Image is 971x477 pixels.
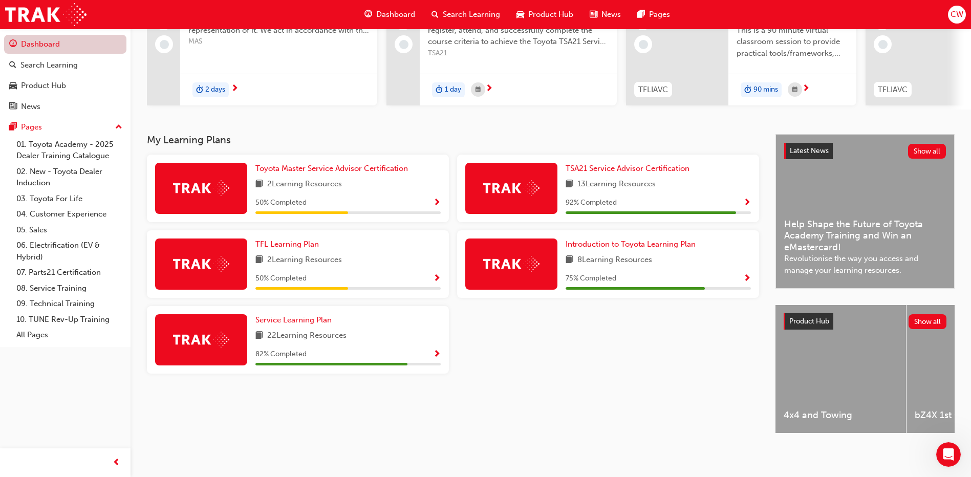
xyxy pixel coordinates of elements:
[12,237,126,265] a: 06. Electrification (EV & Hybrid)
[566,178,573,191] span: book-icon
[581,4,629,25] a: news-iconNews
[649,9,670,20] span: Pages
[9,123,17,132] span: pages-icon
[433,197,441,209] button: Show Progress
[4,97,126,116] a: News
[147,134,759,146] h3: My Learning Plans
[21,101,40,113] div: News
[4,56,126,75] a: Search Learning
[12,206,126,222] a: 04. Customer Experience
[173,180,229,196] img: Trak
[173,256,229,272] img: Trak
[12,222,126,238] a: 05. Sales
[4,33,126,118] button: DashboardSearch LearningProduct HubNews
[364,8,372,21] span: guage-icon
[936,442,961,467] iframe: Intercom live chat
[9,40,17,49] span: guage-icon
[792,83,797,96] span: calendar-icon
[428,13,609,48] span: As a Toyota Service Advisor you are required to register, attend, and successfully complete the c...
[744,83,751,97] span: duration-icon
[601,9,621,20] span: News
[566,164,689,173] span: TSA21 Service Advisor Certification
[566,273,616,285] span: 75 % Completed
[784,313,946,330] a: Product HubShow all
[12,265,126,280] a: 07. Parts21 Certification
[951,9,963,20] span: CW
[638,84,668,96] span: TFLIAVC
[789,317,829,326] span: Product Hub
[267,330,347,342] span: 22 Learning Resources
[566,197,617,209] span: 92 % Completed
[4,76,126,95] a: Product Hub
[528,9,573,20] span: Product Hub
[790,146,829,155] span: Latest News
[12,137,126,164] a: 01. Toyota Academy - 2025 Dealer Training Catalogue
[436,83,443,97] span: duration-icon
[12,191,126,207] a: 03. Toyota For Life
[590,8,597,21] span: news-icon
[433,272,441,285] button: Show Progress
[483,256,540,272] img: Trak
[356,4,423,25] a: guage-iconDashboard
[629,4,678,25] a: pages-iconPages
[12,280,126,296] a: 08. Service Training
[637,8,645,21] span: pages-icon
[784,253,946,276] span: Revolutionise the way you access and manage your learning resources.
[802,84,810,94] span: next-icon
[577,178,656,191] span: 13 Learning Resources
[267,254,342,267] span: 2 Learning Resources
[948,6,966,24] button: CW
[9,81,17,91] span: car-icon
[743,199,751,208] span: Show Progress
[476,83,481,96] span: calendar-icon
[428,48,609,59] span: TSA21
[743,274,751,284] span: Show Progress
[431,8,439,21] span: search-icon
[255,330,263,342] span: book-icon
[577,254,652,267] span: 8 Learning Resources
[115,121,122,134] span: up-icon
[485,84,493,94] span: next-icon
[878,84,908,96] span: TFLIAVC
[267,178,342,191] span: 2 Learning Resources
[12,312,126,328] a: 10. TUNE Rev-Up Training
[255,164,408,173] span: Toyota Master Service Advisor Certification
[566,238,700,250] a: Introduction to Toyota Learning Plan
[433,199,441,208] span: Show Progress
[20,59,78,71] div: Search Learning
[255,197,307,209] span: 50 % Completed
[4,35,126,54] a: Dashboard
[483,180,540,196] img: Trak
[566,240,696,249] span: Introduction to Toyota Learning Plan
[399,40,408,49] span: learningRecordVerb_NONE-icon
[5,3,87,26] img: Trak
[423,4,508,25] a: search-iconSearch Learning
[775,305,906,433] a: 4x4 and Towing
[743,197,751,209] button: Show Progress
[566,254,573,267] span: book-icon
[445,84,461,96] span: 1 day
[784,143,946,159] a: Latest NewsShow all
[508,4,581,25] a: car-iconProduct Hub
[255,315,332,324] span: Service Learning Plan
[21,80,66,92] div: Product Hub
[12,296,126,312] a: 09. Technical Training
[433,350,441,359] span: Show Progress
[255,163,412,175] a: Toyota Master Service Advisor Certification
[908,144,946,159] button: Show all
[753,84,778,96] span: 90 mins
[12,327,126,343] a: All Pages
[255,238,323,250] a: TFL Learning Plan
[196,83,203,97] span: duration-icon
[205,84,225,96] span: 2 days
[433,348,441,361] button: Show Progress
[9,61,16,70] span: search-icon
[878,40,888,49] span: learningRecordVerb_NONE-icon
[433,274,441,284] span: Show Progress
[566,163,694,175] a: TSA21 Service Advisor Certification
[639,40,648,49] span: learningRecordVerb_NONE-icon
[376,9,415,20] span: Dashboard
[4,118,126,137] button: Pages
[443,9,500,20] span: Search Learning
